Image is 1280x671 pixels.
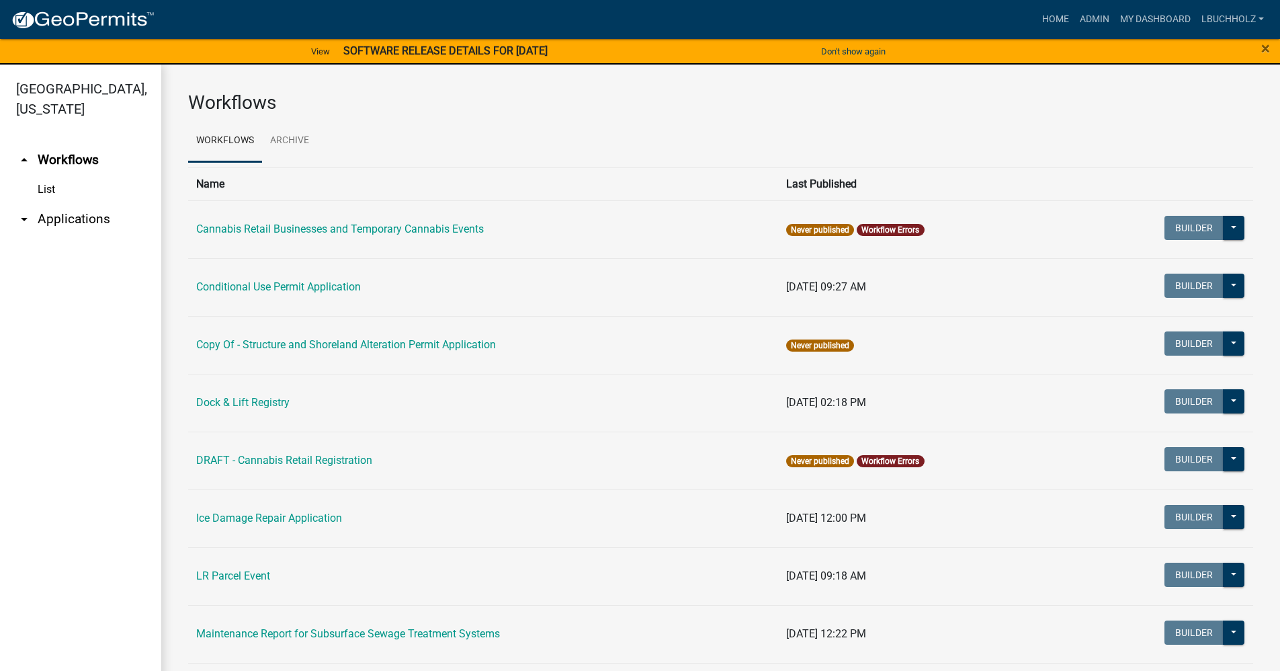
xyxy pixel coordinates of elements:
a: Copy Of - Structure and Shoreland Alteration Permit Application [196,338,496,351]
a: Workflow Errors [861,457,919,466]
span: [DATE] 09:18 AM [786,569,866,582]
span: × [1261,39,1270,58]
a: View [306,40,335,63]
a: Cannabis Retail Businesses and Temporary Cannabis Events [196,223,484,235]
button: Builder [1164,389,1224,413]
strong: SOFTWARE RELEASE DETAILS FOR [DATE] [343,44,548,57]
span: [DATE] 09:27 AM [786,280,866,293]
span: Never published [786,455,854,467]
a: Archive [262,120,317,163]
a: Workflow Errors [861,225,919,235]
a: lbuchholz [1196,7,1269,32]
a: Admin [1074,7,1115,32]
a: DRAFT - Cannabis Retail Registration [196,454,372,467]
a: My Dashboard [1115,7,1196,32]
span: Never published [786,224,854,236]
span: Never published [786,340,854,352]
th: Last Published [778,167,1078,200]
button: Don't show again [816,40,891,63]
span: [DATE] 02:18 PM [786,396,866,409]
span: [DATE] 12:22 PM [786,627,866,640]
button: Builder [1164,216,1224,240]
a: Home [1037,7,1074,32]
th: Name [188,167,778,200]
a: Maintenance Report for Subsurface Sewage Treatment Systems [196,627,500,640]
button: Builder [1164,331,1224,356]
a: LR Parcel Event [196,569,270,582]
button: Builder [1164,621,1224,645]
a: Workflows [188,120,262,163]
i: arrow_drop_up [16,152,32,168]
span: [DATE] 12:00 PM [786,512,866,524]
a: Ice Damage Repair Application [196,512,342,524]
a: Conditional Use Permit Application [196,280,361,293]
button: Builder [1164,563,1224,587]
a: Dock & Lift Registry [196,396,290,409]
button: Builder [1164,505,1224,529]
h3: Workflows [188,91,1253,114]
button: Builder [1164,274,1224,298]
button: Builder [1164,447,1224,471]
i: arrow_drop_down [16,211,32,227]
button: Close [1261,40,1270,56]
